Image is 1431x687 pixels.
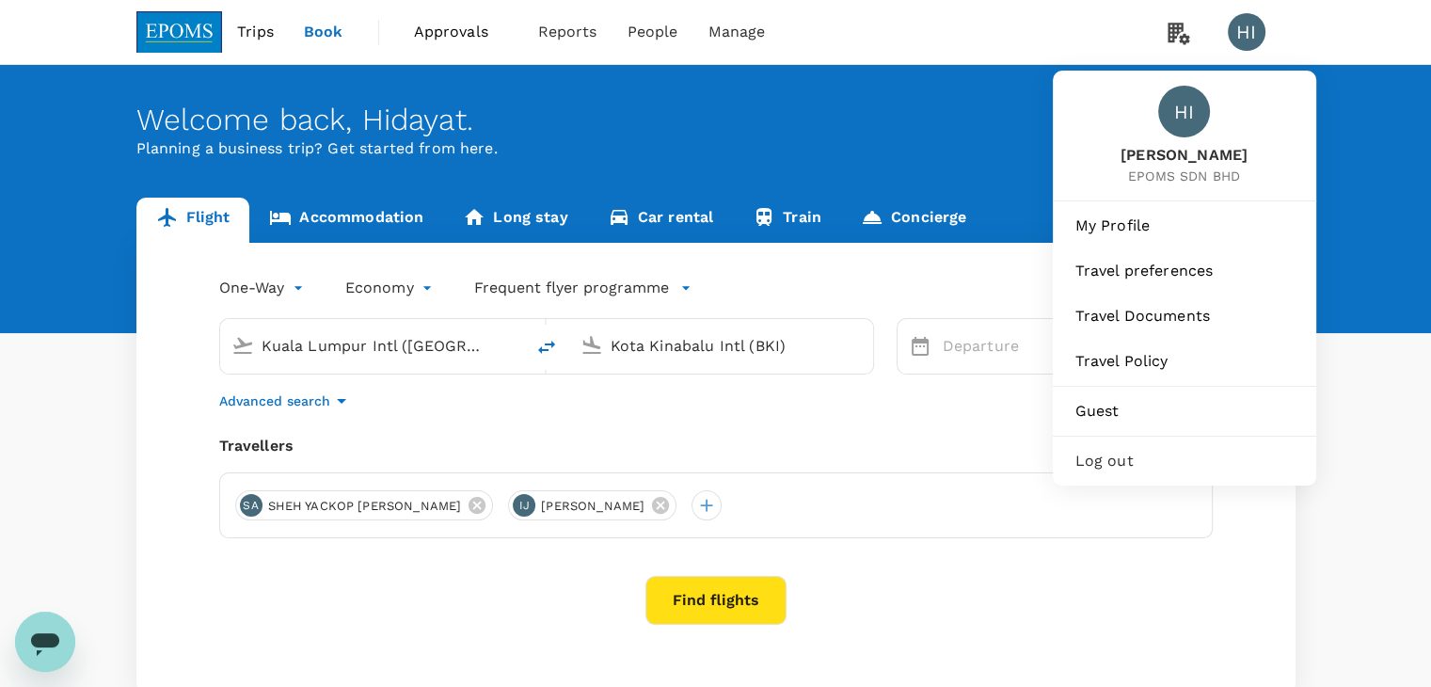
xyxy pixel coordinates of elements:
span: EPOMS SDN BHD [1121,167,1248,185]
a: Accommodation [249,198,443,243]
input: Going to [611,331,834,360]
a: Travel preferences [1060,250,1309,292]
p: Advanced search [219,391,330,410]
a: Train [733,198,841,243]
span: [PERSON_NAME] [1121,145,1248,167]
p: Planning a business trip? Get started from here. [136,137,1296,160]
span: My Profile [1075,215,1294,237]
p: Departure [943,335,1054,358]
span: Travel Policy [1075,350,1294,373]
a: Travel Documents [1060,296,1309,337]
a: Concierge [841,198,986,243]
a: Car rental [588,198,734,243]
a: Guest [1060,391,1309,432]
div: Log out [1060,440,1309,482]
img: EPOMS SDN BHD [136,11,223,53]
span: [PERSON_NAME] [530,497,656,516]
div: One-Way [219,273,308,303]
button: delete [524,325,569,370]
div: SA [240,494,262,517]
div: Travellers [219,435,1213,457]
p: Frequent flyer programme [474,277,669,299]
span: Guest [1075,400,1294,423]
span: Travel Documents [1075,305,1294,328]
button: Find flights [645,576,787,625]
div: Economy [345,273,437,303]
input: Depart from [262,331,485,360]
button: Open [860,343,864,347]
div: SASHEH YACKOP [PERSON_NAME] [235,490,494,520]
button: Frequent flyer programme [474,277,692,299]
a: Flight [136,198,250,243]
a: Long stay [443,198,587,243]
iframe: Button to launch messaging window [15,612,75,672]
a: Travel Policy [1060,341,1309,382]
div: Welcome back , Hidayat . [136,103,1296,137]
span: Manage [708,21,765,43]
span: People [628,21,678,43]
div: IJ[PERSON_NAME] [508,490,676,520]
span: Trips [237,21,274,43]
button: Open [511,343,515,347]
span: SHEH YACKOP [PERSON_NAME] [257,497,473,516]
span: Book [304,21,343,43]
span: Log out [1075,450,1294,472]
button: Advanced search [219,390,353,412]
div: HI [1158,86,1210,137]
div: IJ [513,494,535,517]
span: Travel preferences [1075,260,1294,282]
div: HI [1228,13,1265,51]
a: My Profile [1060,205,1309,247]
span: Reports [538,21,597,43]
span: Approvals [414,21,508,43]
